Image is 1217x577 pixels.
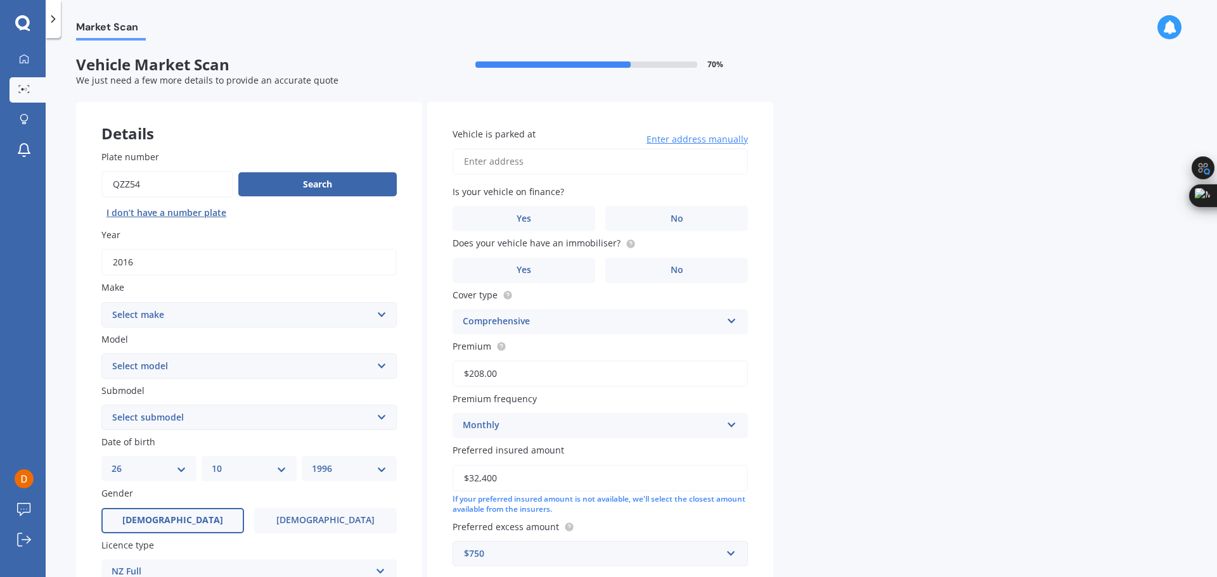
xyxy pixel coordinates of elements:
span: Gender [101,488,133,500]
span: Yes [517,265,531,276]
span: Preferred insured amount [453,445,564,457]
span: Year [101,229,120,241]
input: Enter address [453,148,748,175]
div: If your preferred insured amount is not available, we'll select the closest amount available from... [453,494,748,516]
span: Submodel [101,384,145,396]
span: Date of birth [101,436,155,448]
input: Enter premium [453,360,748,387]
span: Is your vehicle on finance? [453,186,564,198]
span: Premium [453,340,491,352]
span: Market Scan [76,21,146,38]
span: No [671,265,683,276]
span: Premium frequency [453,393,537,405]
div: Details [76,102,422,140]
span: Vehicle Market Scan [76,56,425,74]
div: Monthly [463,418,721,433]
div: $750 [464,547,721,561]
button: Search [238,172,397,196]
span: Licence type [101,539,154,551]
span: Cover type [453,289,498,301]
span: Vehicle is parked at [453,128,536,140]
span: Model [101,333,128,345]
span: No [671,213,683,224]
span: We just need a few more details to provide an accurate quote [76,74,338,86]
input: Enter amount [453,465,748,491]
input: Enter plate number [101,171,233,198]
span: Enter address manually [647,133,748,146]
button: I don’t have a number plate [101,203,231,223]
span: [DEMOGRAPHIC_DATA] [122,515,223,526]
span: Yes [517,213,531,224]
div: Comprehensive [463,314,721,329]
span: 70 % [707,60,723,69]
span: [DEMOGRAPHIC_DATA] [276,515,375,526]
img: ACg8ocKLKZzrK7M7z8SJJiChrqFxXQuXXx2NQKf4MuAHgJ5BiXpUvw=s96-c [15,469,34,488]
span: Make [101,282,124,294]
input: YYYY [101,249,397,276]
span: Does your vehicle have an immobiliser? [453,238,621,250]
span: Plate number [101,151,159,163]
span: Preferred excess amount [453,521,559,533]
